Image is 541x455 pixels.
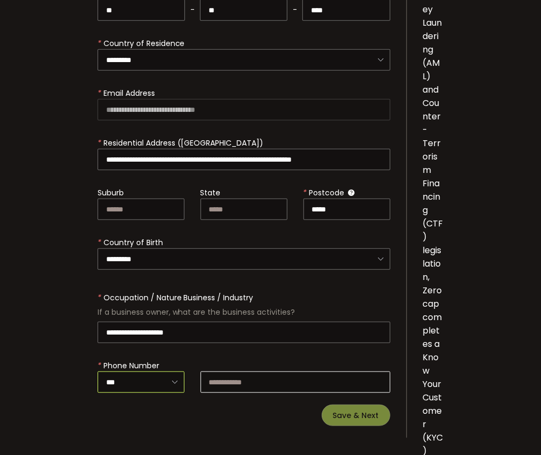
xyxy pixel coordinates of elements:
span: Save & Next [333,412,379,419]
iframe: Chat Widget [411,339,541,455]
button: Save & Next [322,405,390,426]
div: 聊天小组件 [411,339,541,455]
